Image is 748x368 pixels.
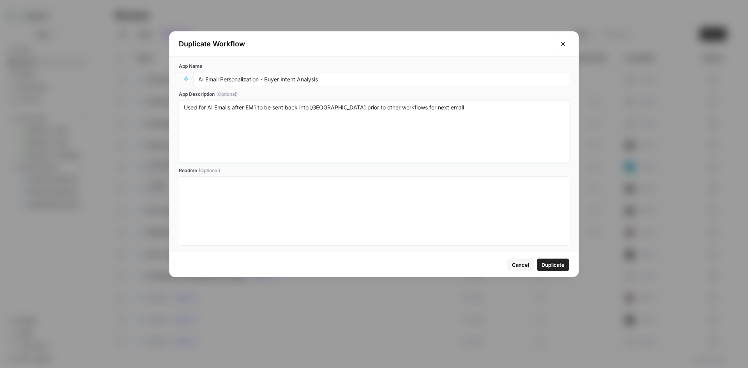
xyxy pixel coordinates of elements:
[198,76,564,83] input: Untitled
[216,91,238,98] span: (Optional)
[179,63,569,70] label: App Name
[557,38,569,50] button: Close modal
[179,91,569,98] label: App Description
[537,259,569,271] button: Duplicate
[542,261,565,269] span: Duplicate
[184,104,564,159] textarea: Used for AI Emails after EM1 to be sent back into [GEOGRAPHIC_DATA] prior to other workflows for ...
[507,259,534,271] button: Cancel
[512,261,529,269] span: Cancel
[179,167,569,174] label: Readme
[199,167,220,174] span: (Optional)
[179,39,552,49] div: Duplicate Workflow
